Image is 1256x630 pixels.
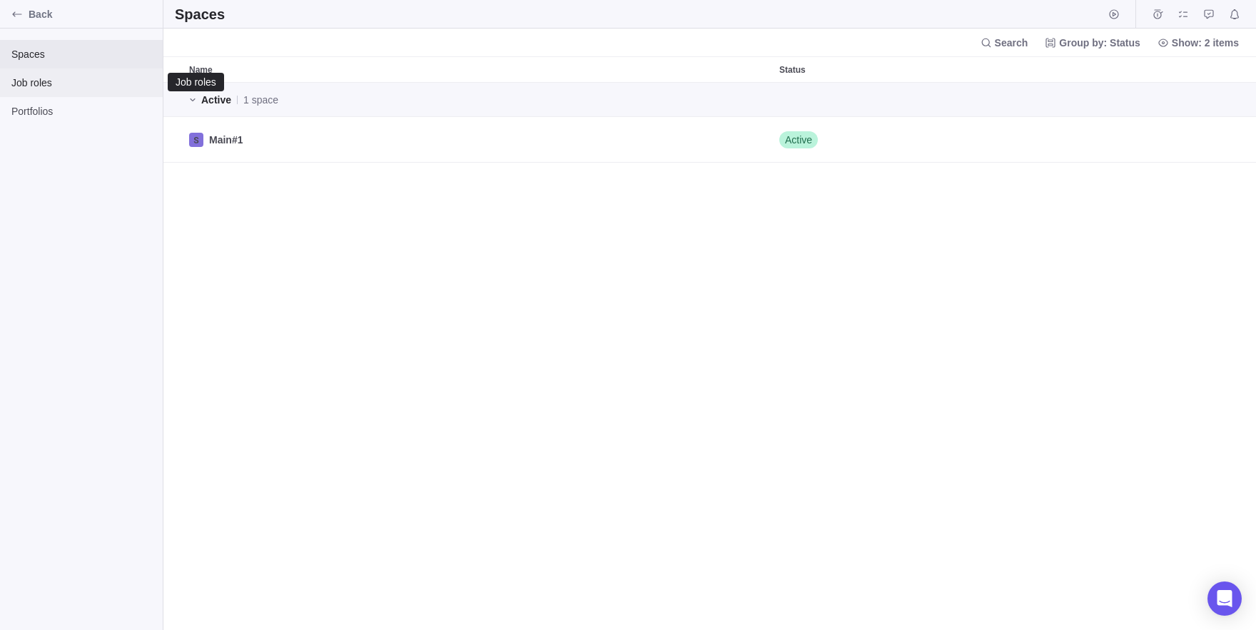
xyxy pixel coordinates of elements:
h2: Spaces [175,4,225,24]
div: Job roles [174,76,218,88]
span: Group by: Status [1039,33,1146,53]
div: grid [163,83,1256,630]
span: Group by: Status [1059,36,1140,50]
span: Notifications [1225,4,1245,24]
div: Status [774,57,916,82]
span: 1 space [243,93,278,107]
span: Active [785,133,812,147]
a: My assignments [1173,11,1193,22]
div: Name [183,117,774,163]
span: Back [29,7,157,21]
a: Time logs [1148,11,1168,22]
span: My assignments [1173,4,1193,24]
span: Search [975,33,1034,53]
span: Show: 2 items [1172,36,1239,50]
span: Time logs [1148,4,1168,24]
div: Open Intercom Messenger [1207,581,1242,616]
a: Approval requests [1199,11,1219,22]
a: Notifications [1225,11,1245,22]
span: Job roles [11,76,151,90]
span: Search [995,36,1028,50]
div: Name [183,57,774,82]
span: Approval requests [1199,4,1219,24]
div: Status [774,117,916,163]
span: Portfolios [11,104,151,118]
span: Name [189,63,213,77]
span: Start timer [1104,4,1124,24]
span: Show: 2 items [1152,33,1245,53]
span: Status [779,63,806,77]
span: Active [201,93,231,107]
span: Main#1 [209,133,243,147]
span: Spaces [11,47,151,61]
